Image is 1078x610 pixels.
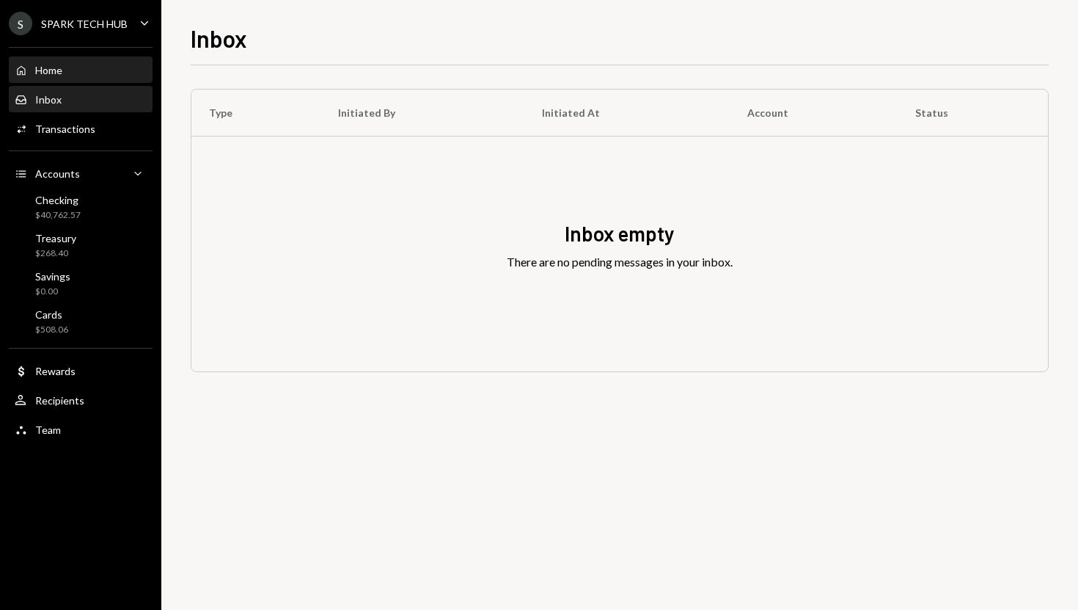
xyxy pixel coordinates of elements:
a: Treasury$268.40 [9,228,153,263]
th: Type [191,90,320,137]
div: Transactions [35,123,95,135]
div: Savings [35,270,70,283]
div: Inbox empty [565,219,675,248]
div: Rewards [35,365,76,377]
div: Accounts [35,167,80,180]
div: $40,762.57 [35,209,81,222]
div: There are no pending messages in your inbox. [507,253,733,271]
div: SPARK TECH HUB [41,18,128,30]
a: Rewards [9,357,153,384]
div: Home [35,64,62,76]
div: Treasury [35,232,76,244]
div: S [9,12,32,35]
a: Cards$508.06 [9,304,153,339]
a: Transactions [9,115,153,142]
a: Recipients [9,387,153,413]
a: Inbox [9,86,153,112]
h1: Inbox [191,23,247,53]
th: Initiated At [524,90,730,137]
div: Team [35,424,61,436]
th: Status [898,90,1048,137]
a: Checking$40,762.57 [9,189,153,225]
div: Inbox [35,93,62,106]
div: Checking [35,194,81,206]
div: $268.40 [35,247,76,260]
th: Initiated By [320,90,524,137]
a: Team [9,416,153,443]
div: $0.00 [35,286,70,298]
a: Savings$0.00 [9,266,153,301]
div: $508.06 [35,324,68,336]
a: Home [9,57,153,83]
div: Recipients [35,394,84,407]
a: Accounts [9,160,153,186]
div: Cards [35,308,68,321]
th: Account [730,90,898,137]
